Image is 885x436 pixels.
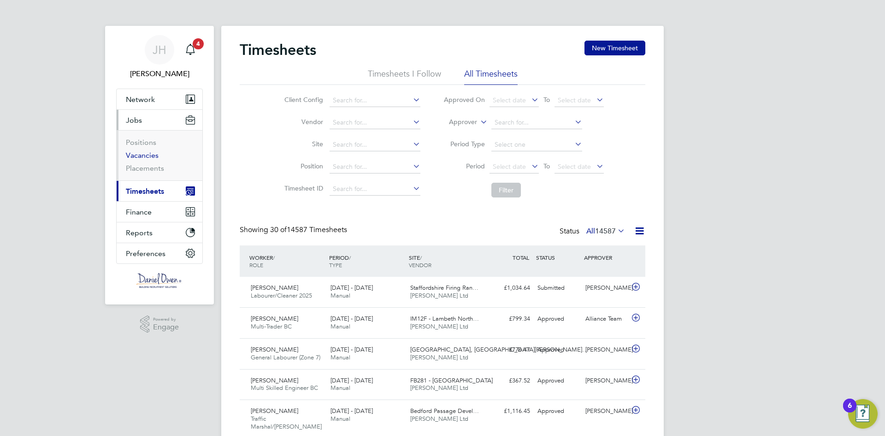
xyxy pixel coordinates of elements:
[491,116,582,129] input: Search for...
[586,227,625,236] label: All
[251,384,318,392] span: Multi Skilled Engineer BC
[330,315,373,323] span: [DATE] - [DATE]
[270,225,347,234] span: 14587 Timesheets
[126,151,159,160] a: Vacancies
[193,38,204,49] span: 4
[582,249,630,266] div: APPROVER
[464,68,518,85] li: All Timesheets
[410,407,479,415] span: Bedford Passage Devel…
[329,261,342,269] span: TYPE
[368,68,441,85] li: Timesheets I Follow
[117,181,202,201] button: Timesheets
[330,323,350,330] span: Manual
[330,161,420,173] input: Search for...
[126,208,152,216] span: Finance
[282,184,323,192] label: Timesheet ID
[251,284,298,292] span: [PERSON_NAME]
[240,41,316,59] h2: Timesheets
[251,292,312,299] span: Labourer/Cleaner 2025
[534,342,582,358] div: Approved
[486,404,534,419] div: £1,116.45
[126,95,155,104] span: Network
[251,376,298,384] span: [PERSON_NAME]
[486,311,534,327] div: £799.34
[273,254,275,261] span: /
[534,311,582,327] div: Approved
[436,118,477,127] label: Approver
[486,342,534,358] div: £776.47
[582,281,630,296] div: [PERSON_NAME]
[410,346,588,353] span: [GEOGRAPHIC_DATA], [GEOGRAPHIC_DATA][PERSON_NAME]…
[153,323,179,331] span: Engage
[534,373,582,388] div: Approved
[330,346,373,353] span: [DATE] - [DATE]
[251,353,320,361] span: General Labourer (Zone 7)
[848,399,878,429] button: Open Resource Center, 6 new notifications
[330,376,373,384] span: [DATE] - [DATE]
[282,118,323,126] label: Vendor
[330,94,420,107] input: Search for...
[330,292,350,299] span: Manual
[493,162,526,171] span: Select date
[410,315,479,323] span: IM12F - Lambeth North…
[251,315,298,323] span: [PERSON_NAME]
[582,342,630,358] div: [PERSON_NAME]
[251,323,292,330] span: Multi-Trader BC
[534,281,582,296] div: Submitted
[410,323,468,330] span: [PERSON_NAME] Ltd
[410,376,493,384] span: FB281 - [GEOGRAPHIC_DATA]
[595,227,616,236] span: 14587
[136,273,183,288] img: danielowen-logo-retina.png
[116,35,203,79] a: JH[PERSON_NAME]
[117,202,202,222] button: Finance
[327,249,407,273] div: PERIOD
[251,407,298,415] span: [PERSON_NAME]
[582,373,630,388] div: [PERSON_NAME]
[282,162,323,170] label: Position
[410,384,468,392] span: [PERSON_NAME] Ltd
[140,316,179,333] a: Powered byEngage
[181,35,200,65] a: 4
[330,183,420,196] input: Search for...
[126,116,142,125] span: Jobs
[105,26,214,305] nav: Main navigation
[126,164,164,173] a: Placements
[116,273,203,288] a: Go to home page
[330,138,420,151] input: Search for...
[486,281,534,296] div: £1,034.64
[493,96,526,104] span: Select date
[513,254,529,261] span: TOTAL
[584,41,645,55] button: New Timesheet
[410,415,468,423] span: [PERSON_NAME] Ltd
[848,406,852,418] div: 6
[410,292,468,299] span: [PERSON_NAME] Ltd
[249,261,263,269] span: ROLE
[491,183,521,197] button: Filter
[330,415,350,423] span: Manual
[541,94,553,106] span: To
[534,404,582,419] div: Approved
[126,228,153,237] span: Reports
[330,284,373,292] span: [DATE] - [DATE]
[116,68,203,79] span: James Heath
[582,311,630,327] div: Alliance Team
[330,384,350,392] span: Manual
[541,160,553,172] span: To
[282,96,323,104] label: Client Config
[558,96,591,104] span: Select date
[410,284,478,292] span: Staffordshire Firing Ran…
[560,225,627,238] div: Status
[153,316,179,323] span: Powered by
[240,225,349,235] div: Showing
[330,116,420,129] input: Search for...
[443,140,485,148] label: Period Type
[409,261,431,269] span: VENDOR
[582,404,630,419] div: [PERSON_NAME]
[117,130,202,180] div: Jobs
[486,373,534,388] div: £367.52
[117,243,202,263] button: Preferences
[247,249,327,273] div: WORKER
[349,254,351,261] span: /
[491,138,582,151] input: Select one
[270,225,287,234] span: 30 of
